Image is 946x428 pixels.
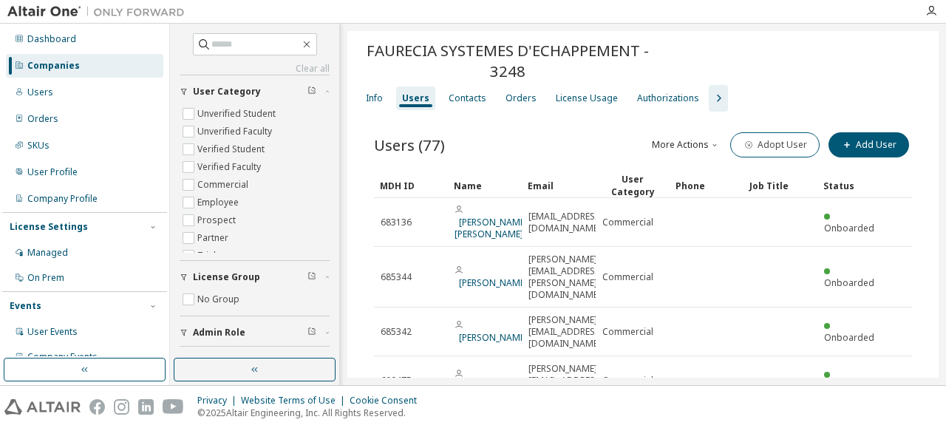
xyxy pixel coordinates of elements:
[241,395,350,407] div: Website Terms of Use
[27,326,78,338] div: User Events
[27,33,76,45] div: Dashboard
[27,140,50,152] div: SKUs
[193,271,260,283] span: License Group
[197,407,426,419] p: © 2025 Altair Engineering, Inc. All Rights Reserved.
[528,314,603,350] span: [PERSON_NAME][EMAIL_ADDRESS][DOMAIN_NAME]
[454,174,516,197] div: Name
[449,92,486,104] div: Contacts
[197,158,264,176] label: Verified Faculty
[506,92,537,104] div: Orders
[197,176,251,194] label: Commercial
[307,271,316,283] span: Clear filter
[676,174,738,197] div: Phone
[366,92,383,104] div: Info
[163,399,184,415] img: youtube.svg
[197,395,241,407] div: Privacy
[180,75,330,108] button: User Category
[730,132,820,157] button: Adopt User
[197,247,219,265] label: Trial
[602,375,653,387] span: Commercial
[381,271,412,283] span: 685344
[374,135,445,155] span: Users (77)
[381,375,412,387] span: 690475
[193,327,245,339] span: Admin Role
[528,174,590,197] div: Email
[356,40,659,81] span: FAURECIA SYSTEMES D'ECHAPPEMENT - 3248
[197,123,275,140] label: Unverified Faculty
[637,92,699,104] div: Authorizations
[197,291,242,308] label: No Group
[602,326,653,338] span: Commercial
[823,174,885,197] div: Status
[307,86,316,98] span: Clear filter
[824,222,874,234] span: Onboarded
[307,327,316,339] span: Clear filter
[528,363,603,398] span: [PERSON_NAME][EMAIL_ADDRESS][DOMAIN_NAME]
[27,86,53,98] div: Users
[197,211,239,229] label: Prospect
[180,261,330,293] button: License Group
[10,221,88,233] div: License Settings
[824,331,874,344] span: Onboarded
[89,399,105,415] img: facebook.svg
[381,217,412,228] span: 683136
[138,399,154,415] img: linkedin.svg
[27,272,64,284] div: On Prem
[350,395,426,407] div: Cookie Consent
[380,174,442,197] div: MDH ID
[197,194,242,211] label: Employee
[602,271,653,283] span: Commercial
[7,4,192,19] img: Altair One
[27,247,68,259] div: Managed
[10,300,41,312] div: Events
[824,276,874,289] span: Onboarded
[556,92,618,104] div: License Usage
[27,113,58,125] div: Orders
[180,316,330,349] button: Admin Role
[197,140,268,158] label: Verified Student
[27,166,78,178] div: User Profile
[528,211,603,234] span: [EMAIL_ADDRESS][DOMAIN_NAME]
[749,174,811,197] div: Job Title
[828,132,909,157] button: Add User
[459,331,528,344] a: [PERSON_NAME]
[193,86,261,98] span: User Category
[602,173,664,198] div: User Category
[381,326,412,338] span: 685342
[602,217,653,228] span: Commercial
[197,229,231,247] label: Partner
[197,105,279,123] label: Unverified Student
[4,399,81,415] img: altair_logo.svg
[27,193,98,205] div: Company Profile
[528,254,603,301] span: [PERSON_NAME][EMAIL_ADDRESS][PERSON_NAME][DOMAIN_NAME]
[27,60,80,72] div: Companies
[455,216,528,240] a: [PERSON_NAME] [PERSON_NAME]
[650,132,721,157] button: More Actions
[27,351,98,363] div: Company Events
[114,399,129,415] img: instagram.svg
[402,92,429,104] div: Users
[459,276,528,289] a: [PERSON_NAME]
[180,63,330,75] a: Clear all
